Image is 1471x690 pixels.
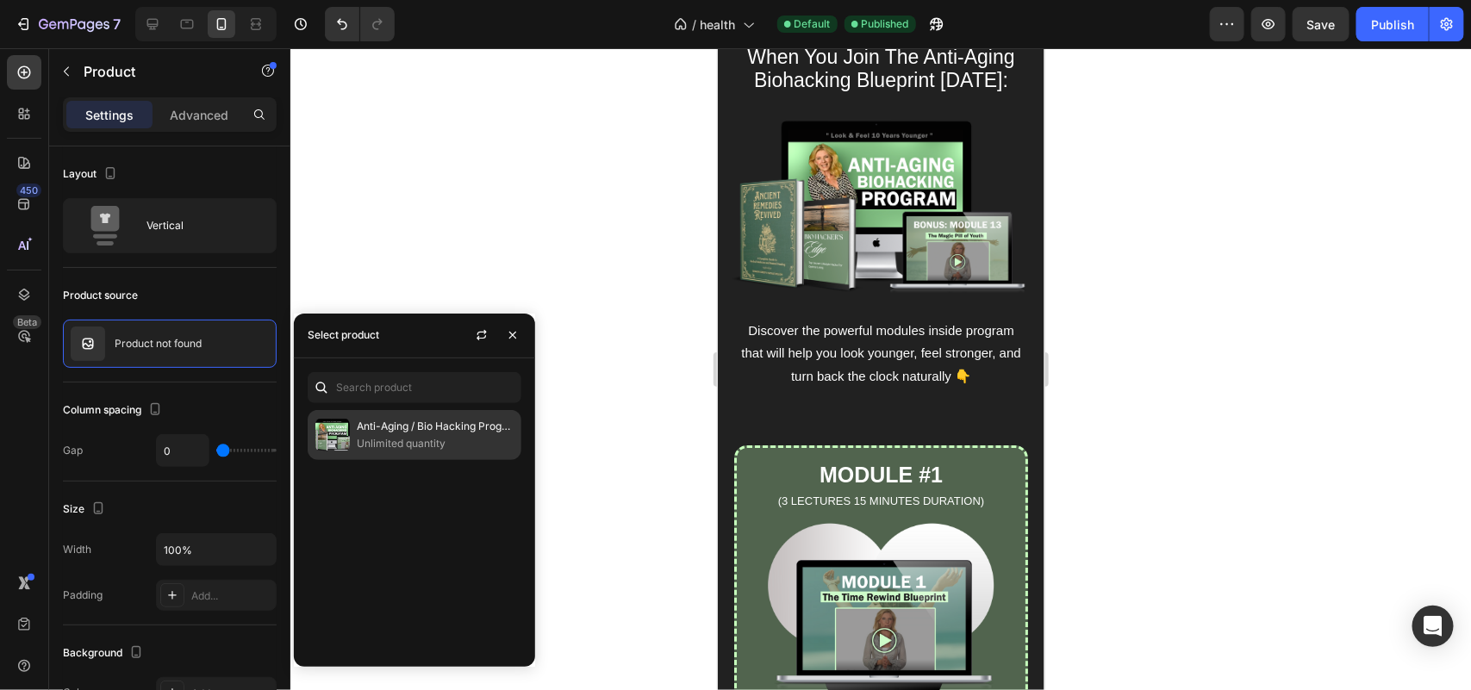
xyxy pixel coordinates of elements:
div: Select product [308,327,379,343]
div: Width [63,542,91,557]
div: Padding [63,587,103,603]
div: 450 [16,183,41,197]
p: Advanced [170,106,228,124]
button: 7 [7,7,128,41]
button: Publish [1356,7,1429,41]
div: Product source [63,288,138,303]
img: collections [315,418,350,452]
div: Undo/Redo [325,7,395,41]
p: Anti-Aging / Bio Hacking Program [357,418,514,435]
input: Auto [157,534,276,565]
input: Auto [157,435,209,466]
div: Gap [63,443,83,458]
span: / [693,16,697,34]
img: image_demo.jpg [46,469,281,681]
div: Add... [191,588,272,604]
div: Beta [13,315,41,329]
p: Product [84,61,230,82]
div: Background [63,642,146,665]
iframe: Design area [718,48,1044,690]
div: Column spacing [63,399,165,422]
span: (3 Lectures 15 Minutes Duration) [60,446,267,459]
div: Size [63,498,109,521]
button: Save [1293,7,1349,41]
span: health [701,16,736,34]
p: Unlimited quantity [357,435,514,452]
span: Default [795,16,831,32]
img: no image transparent [71,326,105,361]
p: Product not found [115,338,202,350]
div: Open Intercom Messenger [1412,606,1454,647]
span: Save [1307,17,1336,32]
div: Layout [63,163,121,186]
strong: MODULE #1 [102,414,225,438]
img: image_demo.jpg [14,67,313,248]
input: Search in Settings & Advanced [308,372,521,403]
span: Published [862,16,909,32]
div: Publish [1371,16,1414,34]
span: Discover the powerful modules inside program that will help you look younger, feel stronger, and ... [23,275,302,334]
div: Vertical [146,206,252,246]
p: 7 [113,14,121,34]
p: Settings [85,106,134,124]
